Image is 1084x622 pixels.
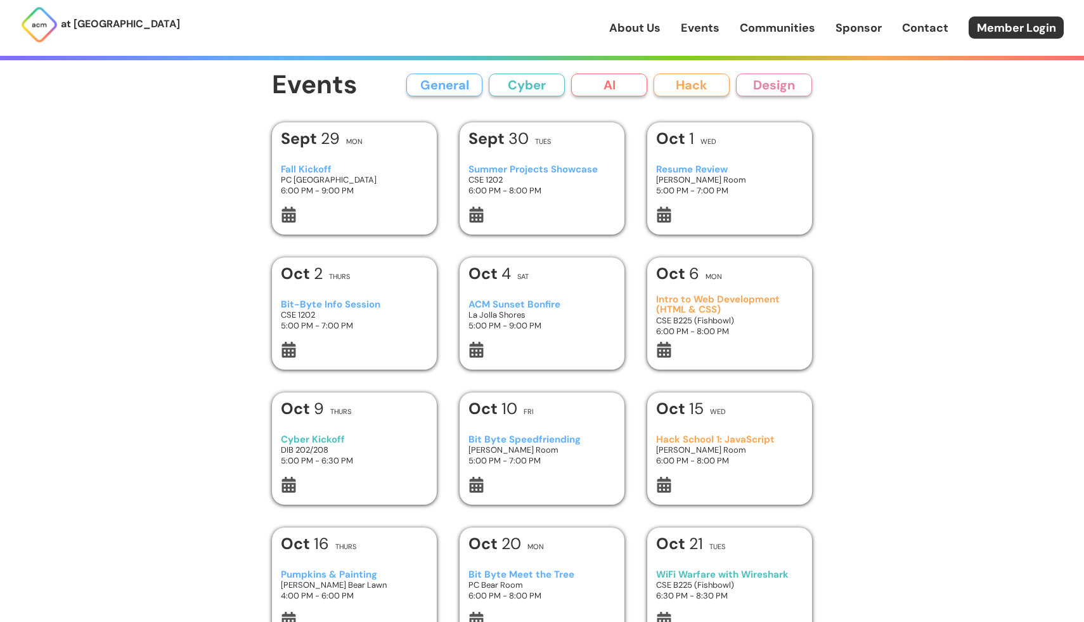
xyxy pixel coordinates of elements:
b: Oct [656,398,689,419]
a: About Us [609,20,661,36]
h3: [PERSON_NAME] Room [468,444,616,455]
a: at [GEOGRAPHIC_DATA] [20,6,180,44]
h3: 5:00 PM - 6:30 PM [281,455,429,466]
a: Events [681,20,719,36]
h1: 10 [468,401,517,417]
h3: Fall Kickoff [281,164,429,175]
h3: La Jolla Shores [468,309,616,320]
h1: 1 [656,131,694,146]
b: Oct [281,263,314,284]
h3: Cyber Kickoff [281,434,429,445]
button: General [406,74,482,96]
button: Hack [654,74,730,96]
h3: CSE B225 (Fishbowl) [656,315,804,326]
h2: Mon [346,138,363,145]
h3: 5:00 PM - 7:00 PM [656,185,804,196]
h3: ACM Sunset Bonfire [468,299,616,310]
h2: Tues [709,543,725,550]
h2: Mon [527,543,544,550]
b: Oct [468,398,501,419]
h3: Bit Byte Meet the Tree [468,569,616,580]
h3: Pumpkins & Painting [281,569,429,580]
h1: 21 [656,536,703,552]
h2: Thurs [335,543,356,550]
h3: 6:00 PM - 8:00 PM [656,455,804,466]
p: at [GEOGRAPHIC_DATA] [61,16,180,32]
h3: [PERSON_NAME] Bear Lawn [281,580,429,590]
b: Sept [468,128,508,149]
h3: Intro to Web Development (HTML & CSS) [656,294,804,315]
h1: 20 [468,536,521,552]
h3: Summer Projects Showcase [468,164,616,175]
b: Oct [281,398,314,419]
h2: Fri [524,408,534,415]
h3: DIB 202/208 [281,444,429,455]
h3: 6:30 PM - 8:30 PM [656,590,804,601]
b: Oct [656,128,689,149]
button: AI [571,74,647,96]
h3: PC Bear Room [468,580,616,590]
h3: PC [GEOGRAPHIC_DATA] [281,174,429,185]
h1: 2 [281,266,323,282]
h3: WiFi Warfare with Wireshark [656,569,804,580]
a: Member Login [969,16,1064,39]
button: Design [736,74,812,96]
h3: Bit-Byte Info Session [281,299,429,310]
h1: 9 [281,401,324,417]
b: Oct [468,533,501,554]
h3: Hack School 1: JavaScript [656,434,804,445]
b: Oct [281,533,314,554]
h3: 6:00 PM - 8:00 PM [656,326,804,337]
h3: 5:00 PM - 9:00 PM [468,320,616,331]
h3: [PERSON_NAME] Room [656,444,804,455]
h2: Mon [706,273,722,280]
h2: Thurs [329,273,350,280]
h2: Sat [517,273,529,280]
b: Oct [656,533,689,554]
b: Oct [468,263,501,284]
h3: [PERSON_NAME] Room [656,174,804,185]
h2: Thurs [330,408,351,415]
a: Contact [902,20,948,36]
h3: Bit Byte Speedfriending [468,434,616,445]
b: Sept [281,128,321,149]
h1: 4 [468,266,511,282]
h1: 15 [656,401,704,417]
h3: Resume Review [656,164,804,175]
h2: Wed [700,138,716,145]
h2: Wed [710,408,726,415]
b: Oct [656,263,689,284]
h1: Events [272,71,358,100]
h3: 6:00 PM - 8:00 PM [468,185,616,196]
h3: CSE B225 (Fishbowl) [656,580,804,590]
h3: CSE 1202 [281,309,429,320]
a: Sponsor [836,20,882,36]
h3: 6:00 PM - 8:00 PM [468,590,616,601]
h2: Tues [535,138,551,145]
h3: CSE 1202 [468,174,616,185]
h1: 29 [281,131,340,146]
a: Communities [740,20,815,36]
h3: 5:00 PM - 7:00 PM [281,320,429,331]
h3: 5:00 PM - 7:00 PM [468,455,616,466]
h3: 6:00 PM - 9:00 PM [281,185,429,196]
h1: 30 [468,131,529,146]
button: Cyber [489,74,565,96]
img: ACM Logo [20,6,58,44]
h1: 16 [281,536,329,552]
h3: 4:00 PM - 6:00 PM [281,590,429,601]
h1: 6 [656,266,699,282]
